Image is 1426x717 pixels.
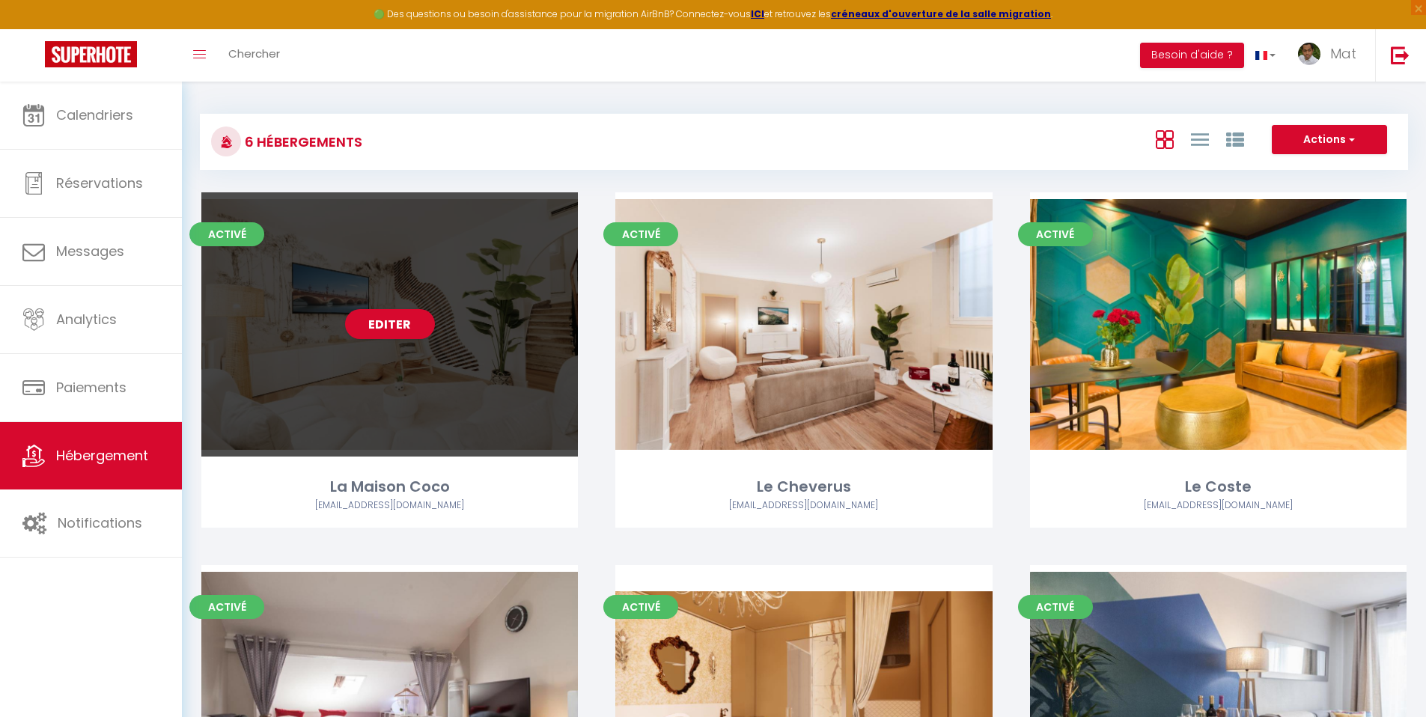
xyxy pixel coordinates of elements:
img: logout [1391,46,1410,64]
span: Calendriers [56,106,133,124]
span: Activé [189,595,264,619]
div: La Maison Coco [201,475,578,498]
div: Le Coste [1030,475,1407,498]
span: Activé [1018,595,1093,619]
span: Hébergement [56,446,148,465]
span: Activé [603,595,678,619]
button: Actions [1272,125,1387,155]
a: ICI [751,7,764,20]
span: Messages [56,242,124,260]
a: créneaux d'ouverture de la salle migration [831,7,1051,20]
span: Notifications [58,513,142,532]
h3: 6 Hébergements [241,125,362,159]
span: Réservations [56,174,143,192]
span: Analytics [56,310,117,329]
div: Airbnb [201,498,578,513]
span: Activé [603,222,678,246]
a: Editer [345,309,435,339]
div: Airbnb [1030,498,1407,513]
button: Besoin d'aide ? [1140,43,1244,68]
div: Le Cheverus [615,475,992,498]
span: Paiements [56,378,127,397]
a: Vue par Groupe [1226,126,1244,151]
img: ... [1298,43,1320,65]
a: ... Mat [1287,29,1375,82]
span: Chercher [228,46,280,61]
a: Vue en Liste [1191,126,1209,151]
img: Super Booking [45,41,137,67]
a: Chercher [217,29,291,82]
div: Airbnb [615,498,992,513]
button: Ouvrir le widget de chat LiveChat [12,6,57,51]
span: Activé [1018,222,1093,246]
a: Vue en Box [1156,126,1174,151]
span: Mat [1330,44,1356,63]
span: Activé [189,222,264,246]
